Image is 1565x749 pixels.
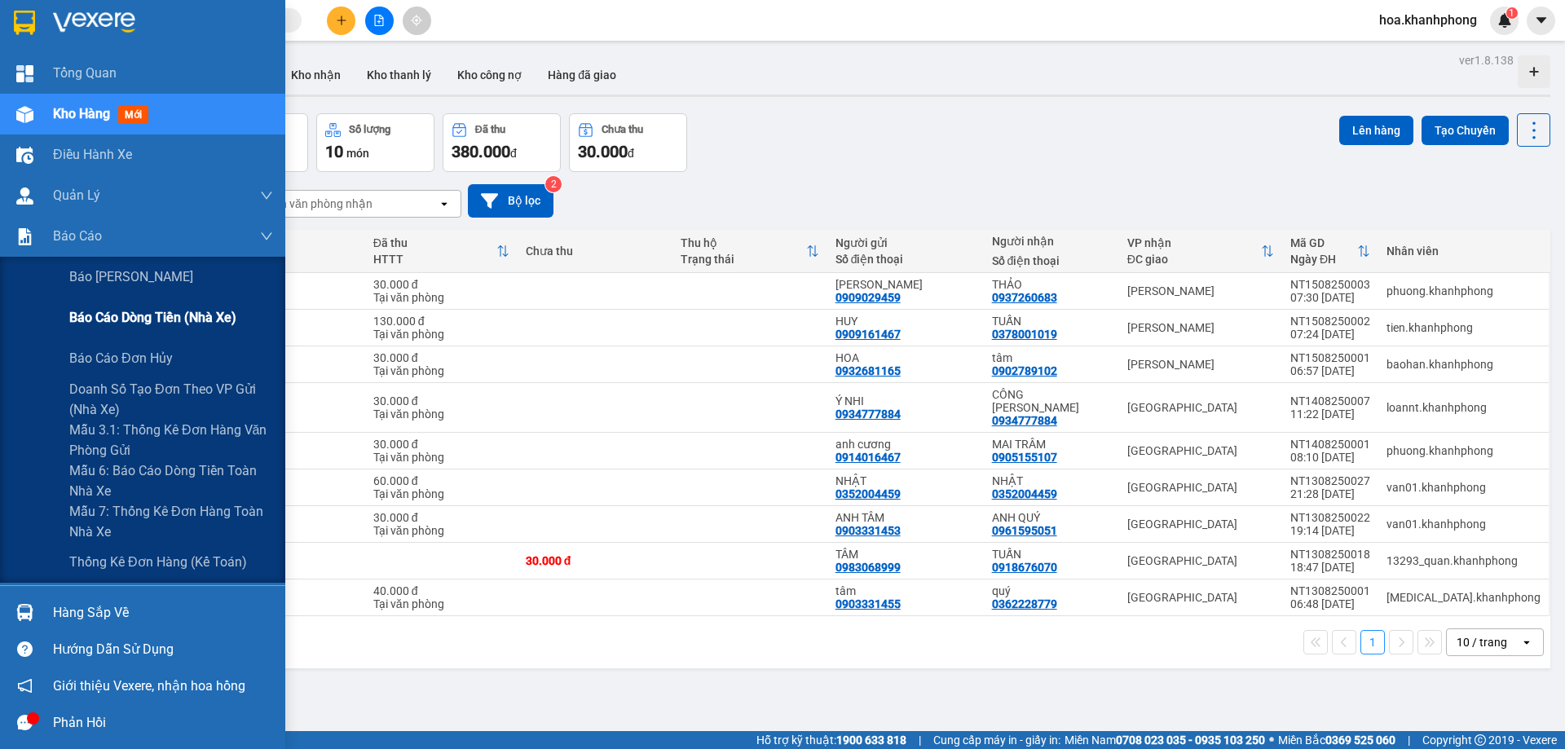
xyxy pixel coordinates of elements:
button: Kho nhận [278,55,354,95]
div: Tại văn phòng [373,487,509,500]
div: 130.000 đ [373,315,509,328]
span: Thống kê đơn hàng (Kế toán) [69,552,247,572]
div: tham.khanhphong [1386,591,1541,604]
div: [GEOGRAPHIC_DATA] [1127,554,1274,567]
div: THẢO [992,278,1111,291]
span: notification [17,678,33,694]
div: 30.000 đ [373,278,509,291]
div: 10 / trang [1457,634,1507,650]
span: Miền Bắc [1278,731,1395,749]
div: loannt.khanhphong [1386,401,1541,414]
div: VP nhận [1127,236,1261,249]
div: Tại văn phòng [373,364,509,377]
div: Thu hộ [681,236,806,249]
div: Nhân viên [1386,245,1541,258]
div: ANH TÂM [835,511,976,524]
button: Chưa thu30.000đ [569,113,687,172]
div: 0909161467 [835,328,901,341]
div: 0902789102 [992,364,1057,377]
div: [PERSON_NAME] [1127,358,1274,371]
button: plus [327,7,355,35]
span: plus [336,15,347,26]
div: KIỆN [226,284,357,297]
button: Lên hàng [1339,116,1413,145]
div: ver 1.8.138 [1459,51,1514,69]
div: T.XỐP [226,321,357,334]
div: 60.000 đ [373,474,509,487]
span: | [919,731,921,749]
div: 0934777884 [835,408,901,421]
div: 19:14 [DATE] [1290,524,1370,537]
div: 06:48 [DATE] [1290,597,1370,610]
div: NT1308250018 [1290,548,1370,561]
div: TUẤN [992,548,1111,561]
button: Số lượng10món [316,113,434,172]
button: Hàng đã giao [535,55,629,95]
div: tien.khanhphong [1386,321,1541,334]
svg: open [438,197,451,210]
div: Tại văn phòng [373,597,509,610]
span: Quản Lý [53,185,100,205]
th: Toggle SortBy [365,230,518,273]
div: 1 balo đỏ [226,591,357,604]
div: 1 VALI [226,481,357,494]
div: Chưa thu [526,245,664,258]
span: đ [628,147,634,160]
div: [GEOGRAPHIC_DATA] [1127,401,1274,414]
div: 30.000 đ [373,351,509,364]
span: 1 [1509,7,1514,19]
span: 30.000 [578,142,628,161]
button: aim [403,7,431,35]
div: [GEOGRAPHIC_DATA] [1127,518,1274,531]
div: 30.000 đ [373,511,509,524]
div: NT1408250001 [1290,438,1370,451]
button: Kho công nợ [444,55,535,95]
div: Tại văn phòng [373,524,509,537]
span: Giới thiệu Vexere, nhận hoa hồng [53,676,245,696]
div: 18:47 [DATE] [1290,561,1370,574]
img: logo-vxr [14,11,35,35]
span: món [346,147,369,160]
div: MAI TRÂM [992,438,1111,451]
sup: 1 [1506,7,1518,19]
div: Đã thu [475,124,505,135]
span: Mẫu 7: Thống kê đơn hàng toàn nhà xe [69,501,273,542]
div: NT1408250007 [1290,394,1370,408]
span: Báo [PERSON_NAME] [69,267,193,287]
strong: 1900 633 818 [836,734,906,747]
div: Người nhận [992,235,1111,248]
span: Mẫu 6: Báo cáo dòng tiền toàn nhà xe [69,460,273,501]
button: file-add [365,7,394,35]
div: 0905155107 [992,451,1057,464]
button: 1 [1360,630,1385,654]
span: Mẫu 3.1: Thống kê đơn hàng văn phòng gửi [69,420,273,460]
div: 0937260683 [992,291,1057,304]
div: 30.000 đ [526,554,664,567]
strong: 0369 525 060 [1325,734,1395,747]
div: TÂM [835,548,976,561]
div: Trạng thái [681,253,806,266]
span: Tổng Quan [53,63,117,83]
th: Toggle SortBy [672,230,827,273]
img: icon-new-feature [1497,13,1512,28]
span: file-add [373,15,385,26]
div: Hướng dẫn sử dụng [53,637,273,662]
div: tâm [835,584,976,597]
div: van01.khanhphong [1386,518,1541,531]
th: Toggle SortBy [1282,230,1378,273]
div: 07:24 [DATE] [1290,328,1370,341]
div: Chưa thu [602,124,643,135]
div: [PERSON_NAME] [1127,284,1274,297]
span: Báo cáo đơn hủy [69,348,173,368]
div: HUY [835,315,976,328]
span: down [260,189,273,202]
span: aim [411,15,422,26]
div: Tại văn phòng [373,451,509,464]
div: Phản hồi [53,711,273,735]
img: warehouse-icon [16,147,33,164]
div: Tại văn phòng [373,408,509,421]
div: [GEOGRAPHIC_DATA] [1127,481,1274,494]
span: Kho hàng [53,106,110,121]
button: Bộ lọc [468,184,553,218]
span: hoa.khanhphong [1366,10,1490,30]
